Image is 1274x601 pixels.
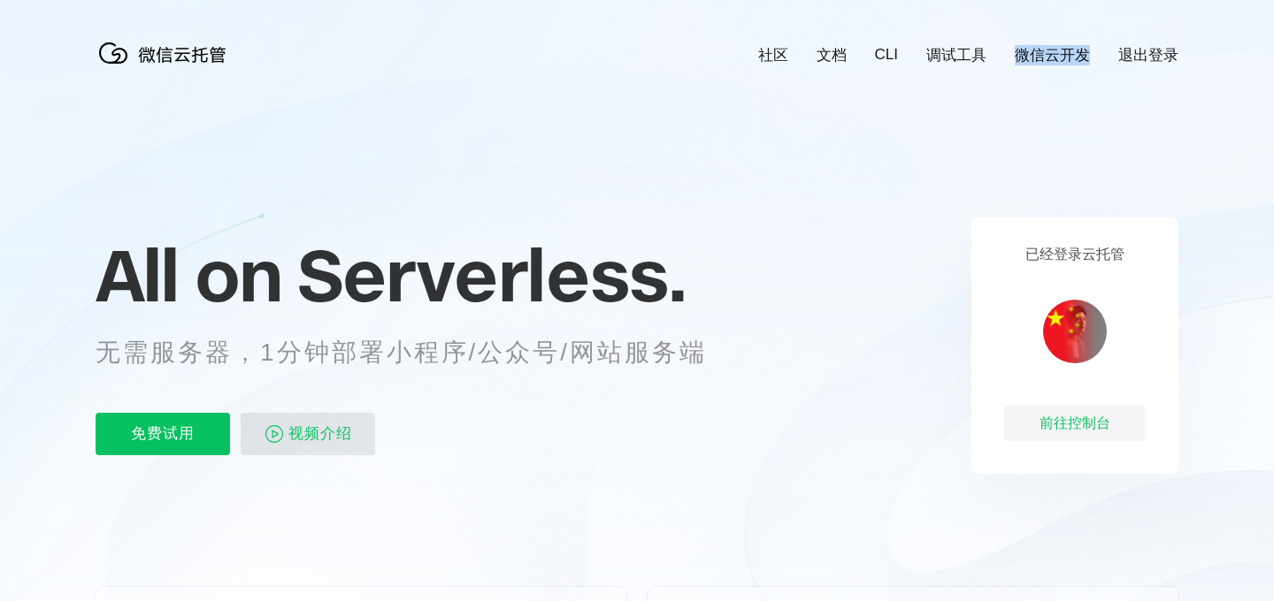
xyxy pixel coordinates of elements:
img: 微信云托管 [96,35,237,71]
p: 已经登录云托管 [1025,246,1124,264]
a: 微信云开发 [1015,45,1090,65]
span: 视频介绍 [288,413,352,455]
span: Serverless. [297,231,686,319]
p: 无需服务器，1分钟部署小程序/公众号/网站服务端 [96,335,740,370]
a: 社区 [758,45,788,65]
a: 文档 [817,45,847,65]
img: video_play.svg [264,423,285,445]
div: 前往控制台 [1004,406,1146,441]
a: 微信云托管 [96,58,237,73]
a: 调试工具 [926,45,986,65]
span: All on [96,231,280,319]
p: 免费试用 [96,413,230,455]
a: CLI [875,46,898,64]
a: 退出登录 [1118,45,1178,65]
